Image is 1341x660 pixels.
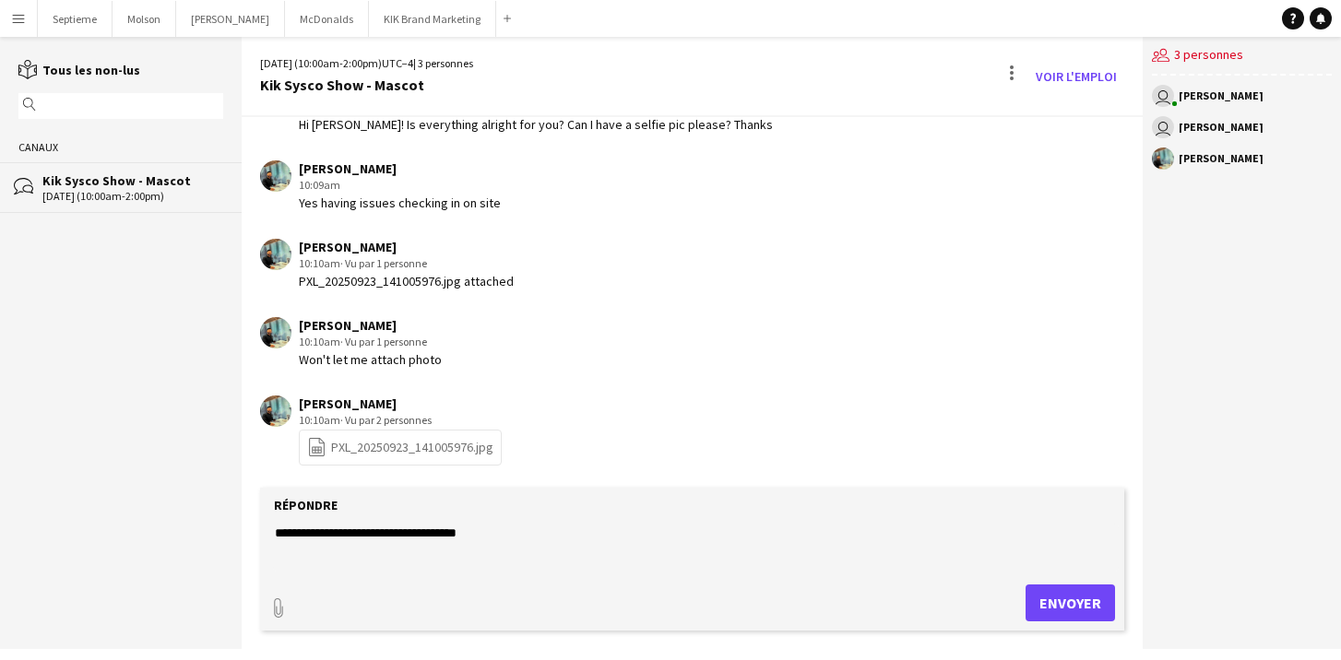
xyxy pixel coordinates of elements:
[299,351,442,368] div: Won't let me attach photo
[299,177,501,194] div: 10:09am
[176,1,285,37] button: [PERSON_NAME]
[340,256,427,270] span: · Vu par 1 personne
[299,116,773,133] div: Hi [PERSON_NAME]! Is everything alright for you? Can I have a selfie pic please? Thanks
[1152,37,1332,76] div: 3 personnes
[274,497,338,513] label: Répondre
[1179,90,1264,101] div: [PERSON_NAME]
[1179,122,1264,133] div: [PERSON_NAME]
[299,395,502,412] div: [PERSON_NAME]
[299,317,442,334] div: [PERSON_NAME]
[340,413,432,427] span: · Vu par 2 personnes
[1179,153,1264,164] div: [PERSON_NAME]
[299,412,502,429] div: 10:10am
[1028,62,1124,91] a: Voir l'emploi
[299,160,501,177] div: [PERSON_NAME]
[260,77,473,93] div: Kik Sysco Show - Mascot
[299,239,514,255] div: [PERSON_NAME]
[307,437,493,458] a: PXL_20250923_141005976.jpg
[382,56,413,70] span: UTC−4
[42,172,223,189] div: Kik Sysco Show - Mascot
[299,194,501,211] div: Yes having issues checking in on site
[299,273,514,289] div: PXL_20250923_141005976.jpg attached
[113,1,176,37] button: Molson
[369,1,496,37] button: KIK Brand Marketing
[260,55,473,72] div: [DATE] (10:00am-2:00pm) | 3 personnes
[340,335,427,348] span: · Vu par 1 personne
[38,1,113,37] button: Septieme
[299,334,442,350] div: 10:10am
[1026,584,1115,621] button: Envoyer
[299,255,514,272] div: 10:10am
[42,190,223,203] div: [DATE] (10:00am-2:00pm)
[18,62,140,78] a: Tous les non-lus
[285,1,369,37] button: McDonalds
